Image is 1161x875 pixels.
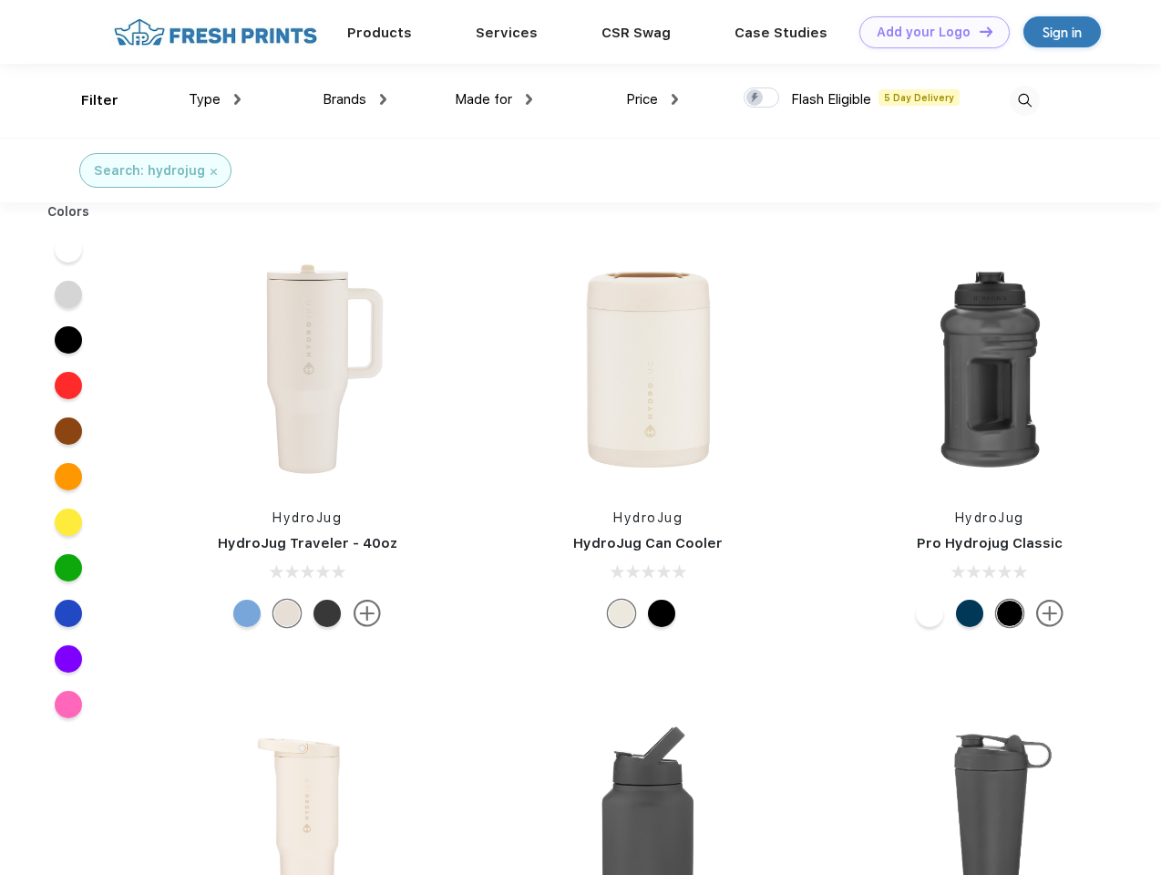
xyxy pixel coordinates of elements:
[34,202,104,221] div: Colors
[313,600,341,627] div: Black
[211,169,217,175] img: filter_cancel.svg
[323,91,366,108] span: Brands
[234,94,241,105] img: dropdown.png
[626,91,658,108] span: Price
[380,94,386,105] img: dropdown.png
[1023,16,1101,47] a: Sign in
[868,248,1111,490] img: func=resize&h=266
[956,600,983,627] div: Navy
[108,16,323,48] img: fo%20logo%202.webp
[527,248,769,490] img: func=resize&h=266
[186,248,428,490] img: func=resize&h=266
[996,600,1023,627] div: Black
[526,94,532,105] img: dropdown.png
[917,535,1063,551] a: Pro Hydrojug Classic
[878,89,960,106] span: 5 Day Delivery
[1036,600,1063,627] img: more.svg
[272,510,342,525] a: HydroJug
[980,26,992,36] img: DT
[1043,22,1082,43] div: Sign in
[354,600,381,627] img: more.svg
[347,25,412,41] a: Products
[672,94,678,105] img: dropdown.png
[613,510,683,525] a: HydroJug
[455,91,512,108] span: Made for
[573,535,723,551] a: HydroJug Can Cooler
[877,25,971,40] div: Add your Logo
[955,510,1024,525] a: HydroJug
[189,91,221,108] span: Type
[81,90,118,111] div: Filter
[1010,86,1040,116] img: desktop_search.svg
[94,161,205,180] div: Search: hydrojug
[648,600,675,627] div: Black
[608,600,635,627] div: Cream
[791,91,871,108] span: Flash Eligible
[916,600,943,627] div: White
[233,600,261,627] div: Riptide
[273,600,301,627] div: Cream
[218,535,397,551] a: HydroJug Traveler - 40oz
